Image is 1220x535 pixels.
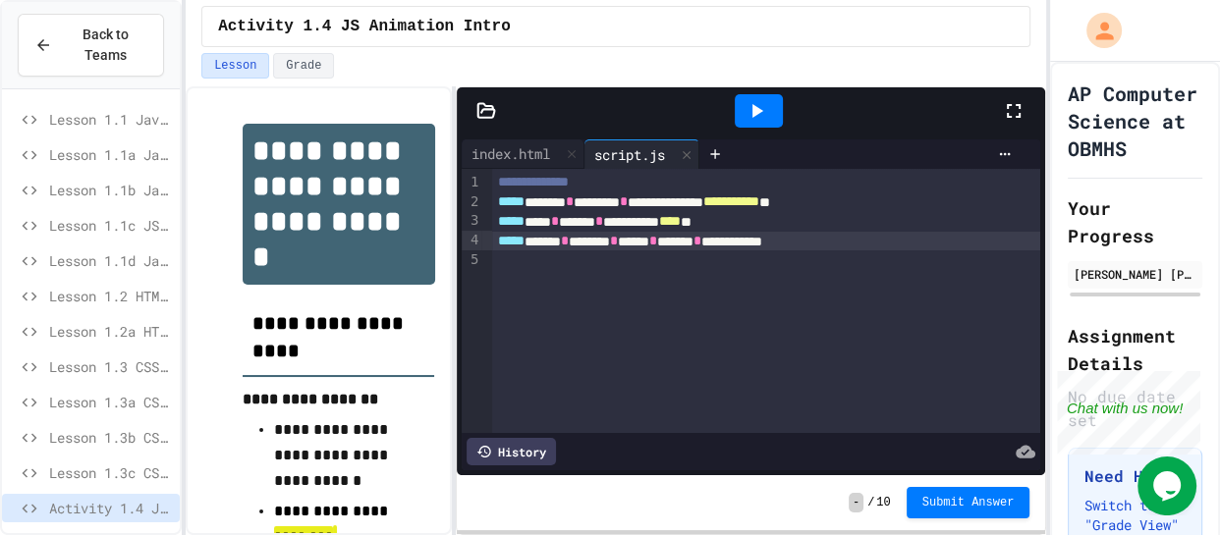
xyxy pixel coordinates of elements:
span: Lesson 1.3 CSS Introduction [49,356,172,377]
span: Activity 1.4 JS Animation Intro [49,498,172,518]
div: 3 [462,211,481,231]
div: script.js [584,144,675,165]
div: 1 [462,173,481,192]
span: 10 [876,495,890,510]
span: Submit Answer [922,495,1015,510]
h2: Your Progress [1068,194,1202,249]
button: Grade [273,53,334,79]
div: index.html [462,143,560,164]
span: Back to Teams [64,25,147,66]
div: 4 [462,231,481,250]
span: Lesson 1.3b CSS Backgrounds [49,427,172,448]
span: Lesson 1.1a JavaScript Intro [49,144,172,165]
h1: AP Computer Science at OBMHS [1068,80,1202,162]
div: [PERSON_NAME] [PERSON_NAME] [1074,265,1196,283]
span: Lesson 1.1 JavaScript Intro [49,109,172,130]
span: Lesson 1.1d JavaScript [49,250,172,271]
span: Lesson 1.1c JS Intro [49,215,172,236]
span: Lesson 1.3c CSS Margins & Padding [49,462,172,483]
span: Lesson 1.2a HTML Continued [49,321,172,342]
span: Lesson 1.2 HTML Basics [49,286,172,306]
div: 2 [462,192,481,212]
h3: Need Help? [1084,464,1186,488]
button: Lesson [201,53,269,79]
div: script.js [584,139,699,169]
iframe: chat widget [1137,456,1200,515]
span: Lesson 1.3a CSS Selectors [49,392,172,412]
div: History [467,438,556,465]
span: Lesson 1.1b JavaScript Intro [49,180,172,200]
button: Back to Teams [18,14,164,77]
span: / [867,495,874,510]
iframe: chat widget [1057,371,1200,455]
button: Submit Answer [907,487,1030,518]
div: My Account [1066,8,1127,53]
span: - [849,493,863,512]
h2: Assignment Details [1068,322,1202,377]
div: index.html [462,139,584,169]
span: Activity 1.4 JS Animation Intro [218,15,511,38]
div: 5 [462,250,481,270]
